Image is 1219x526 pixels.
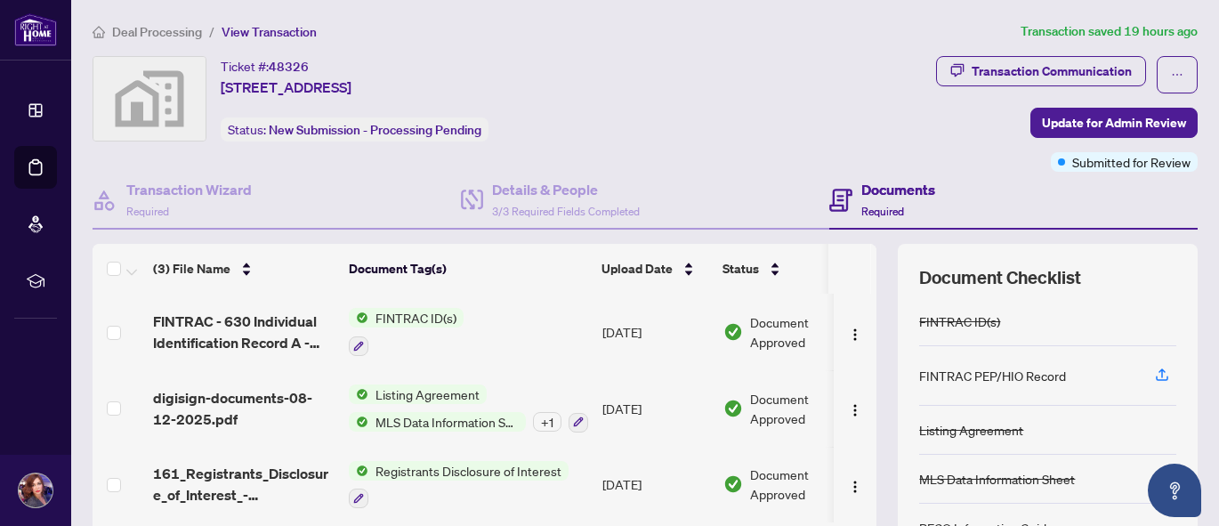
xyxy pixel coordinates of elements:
span: Upload Date [601,259,673,279]
img: Profile Icon [19,473,52,507]
span: Document Approved [750,389,860,428]
button: Status IconRegistrants Disclosure of Interest [349,461,569,509]
img: Document Status [723,322,743,342]
img: Status Icon [349,461,368,481]
span: Deal Processing [112,24,202,40]
img: logo [14,13,57,46]
div: MLS Data Information Sheet [919,469,1075,489]
h4: Transaction Wizard [126,179,252,200]
img: Document Status [723,474,743,494]
img: Logo [848,480,862,494]
button: Open asap [1148,464,1201,517]
img: Status Icon [349,384,368,404]
span: Submitted for Review [1072,152,1191,172]
span: Registrants Disclosure of Interest [368,461,569,481]
span: digisign-documents-08-12-2025.pdf [153,387,335,430]
th: Upload Date [594,244,715,294]
img: Document Status [723,399,743,418]
span: 161_Registrants_Disclosure_of_Interest_-_Disposition_of_Property_-_PropTx-[PERSON_NAME] 1 EXECUTE... [153,463,335,506]
span: Status [723,259,759,279]
span: Document Checklist [919,265,1081,290]
img: svg%3e [93,57,206,141]
div: FINTRAC PEP/HIO Record [919,366,1066,385]
button: Status IconListing AgreementStatus IconMLS Data Information Sheet+1 [349,384,588,433]
span: New Submission - Processing Pending [269,122,481,138]
img: Logo [848,403,862,417]
img: Logo [848,328,862,342]
span: Listing Agreement [368,384,487,404]
div: Listing Agreement [919,420,1023,440]
h4: Details & People [492,179,640,200]
div: Status: [221,117,488,142]
span: Required [126,205,169,218]
th: Status [715,244,867,294]
span: Update for Admin Review [1042,109,1186,137]
span: MLS Data Information Sheet [368,412,526,432]
div: Transaction Communication [972,57,1132,85]
article: Transaction saved 19 hours ago [1021,21,1198,42]
button: Logo [841,470,869,498]
button: Transaction Communication [936,56,1146,86]
button: Update for Admin Review [1030,108,1198,138]
span: Required [861,205,904,218]
div: + 1 [533,412,561,432]
th: Document Tag(s) [342,244,594,294]
span: View Transaction [222,24,317,40]
button: Status IconFINTRAC ID(s) [349,308,464,356]
td: [DATE] [595,447,716,523]
li: / [209,21,214,42]
img: Status Icon [349,412,368,432]
button: Logo [841,394,869,423]
span: [STREET_ADDRESS] [221,77,351,98]
span: Document Approved [750,312,860,352]
span: ellipsis [1171,69,1183,81]
td: [DATE] [595,294,716,370]
span: 48326 [269,59,309,75]
span: 3/3 Required Fields Completed [492,205,640,218]
div: FINTRAC ID(s) [919,312,1000,331]
span: FINTRAC - 630 Individual Identification Record A - PropTx-OREA_[DATE] 14_56_25.pdf [153,311,335,353]
span: (3) File Name [153,259,230,279]
td: [DATE] [595,370,716,447]
th: (3) File Name [146,244,342,294]
span: FINTRAC ID(s) [368,308,464,328]
span: home [93,26,105,38]
div: Ticket #: [221,56,309,77]
img: Status Icon [349,308,368,328]
span: Document Approved [750,465,860,504]
button: Logo [841,318,869,346]
h4: Documents [861,179,935,200]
